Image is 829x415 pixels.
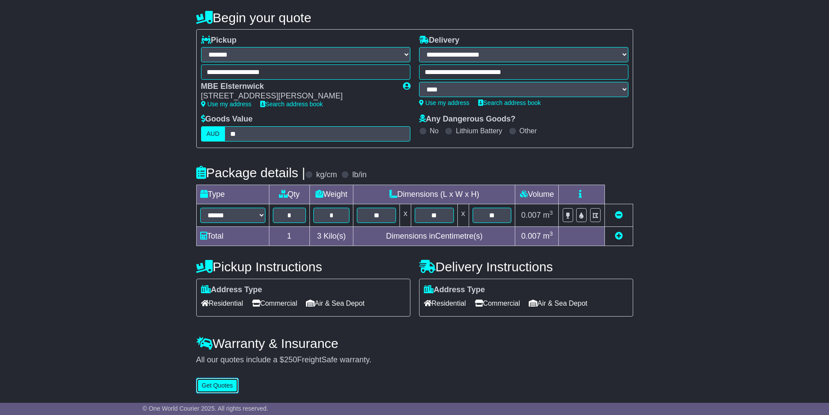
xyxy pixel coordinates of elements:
[543,232,553,240] span: m
[550,209,553,216] sup: 3
[196,378,239,393] button: Get Quotes
[457,204,469,226] td: x
[201,36,237,45] label: Pickup
[353,185,515,204] td: Dimensions (L x W x H)
[419,99,470,106] a: Use my address
[456,127,502,135] label: Lithium Battery
[317,232,321,240] span: 3
[201,115,253,124] label: Goods Value
[529,297,587,310] span: Air & Sea Depot
[260,101,323,108] a: Search address book
[521,232,541,240] span: 0.007
[309,185,353,204] td: Weight
[201,91,394,101] div: [STREET_ADDRESS][PERSON_NAME]
[201,101,252,108] a: Use my address
[419,36,460,45] label: Delivery
[353,226,515,246] td: Dimensions in Centimetre(s)
[196,165,305,180] h4: Package details |
[316,170,337,180] label: kg/cm
[543,211,553,219] span: m
[478,99,541,106] a: Search address book
[424,297,466,310] span: Residential
[424,285,485,295] label: Address Type
[521,211,541,219] span: 0.007
[306,297,365,310] span: Air & Sea Depot
[515,185,559,204] td: Volume
[419,115,516,124] label: Any Dangerous Goods?
[201,126,225,142] label: AUD
[196,10,633,25] h4: Begin your quote
[143,405,269,412] span: © One World Courier 2025. All rights reserved.
[400,204,411,226] td: x
[615,211,623,219] a: Remove this item
[615,232,623,240] a: Add new item
[252,297,297,310] span: Commercial
[352,170,366,180] label: lb/in
[520,127,537,135] label: Other
[269,226,309,246] td: 1
[309,226,353,246] td: Kilo(s)
[196,185,269,204] td: Type
[284,355,297,364] span: 250
[201,297,243,310] span: Residential
[196,260,410,274] h4: Pickup Instructions
[196,336,633,351] h4: Warranty & Insurance
[419,260,633,274] h4: Delivery Instructions
[550,230,553,237] sup: 3
[269,185,309,204] td: Qty
[475,297,520,310] span: Commercial
[196,226,269,246] td: Total
[201,82,394,91] div: MBE Elsternwick
[430,127,439,135] label: No
[196,355,633,365] div: All our quotes include a $ FreightSafe warranty.
[201,285,262,295] label: Address Type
